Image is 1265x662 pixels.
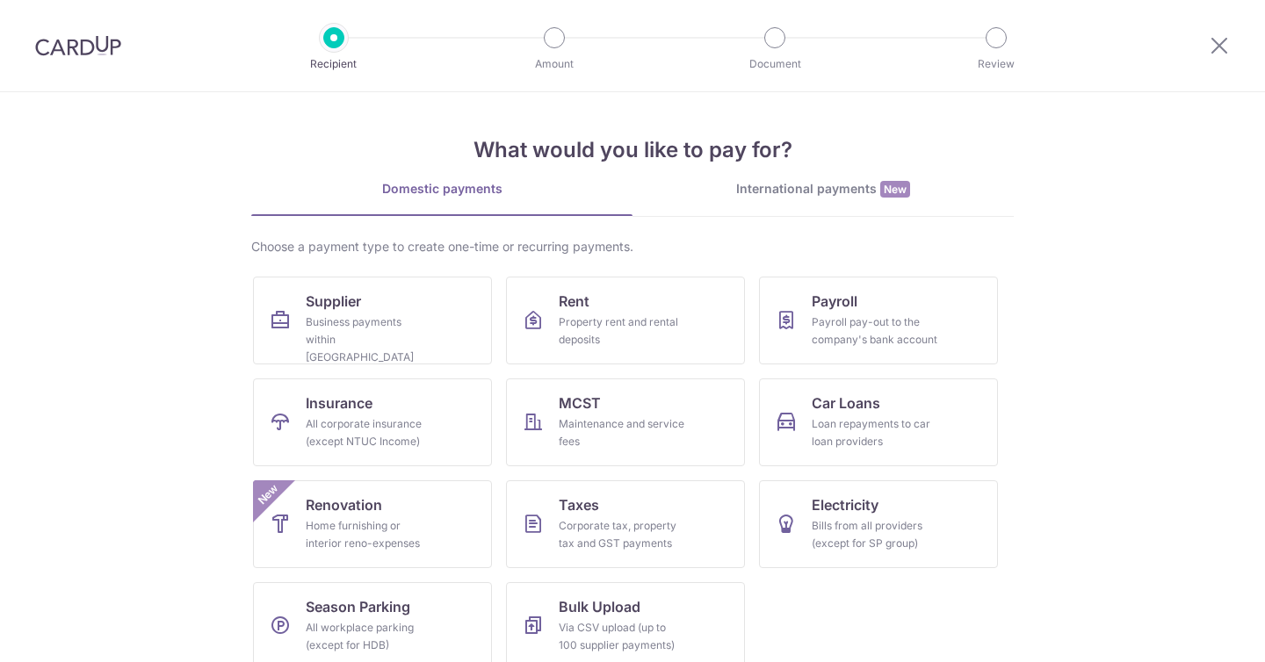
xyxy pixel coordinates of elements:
[632,180,1014,198] div: International payments
[559,392,601,414] span: MCST
[559,494,599,515] span: Taxes
[710,55,840,73] p: Document
[812,517,938,552] div: Bills from all providers (except for SP group)
[812,494,878,515] span: Electricity
[253,378,492,466] a: InsuranceAll corporate insurance (except NTUC Income)
[253,277,492,364] a: SupplierBusiness payments within [GEOGRAPHIC_DATA]
[931,55,1061,73] p: Review
[306,494,382,515] span: Renovation
[559,517,685,552] div: Corporate tax, property tax and GST payments
[251,134,1014,166] h4: What would you like to pay for?
[306,291,361,312] span: Supplier
[759,277,998,364] a: PayrollPayroll pay-out to the company's bank account
[559,596,640,617] span: Bulk Upload
[306,313,432,366] div: Business payments within [GEOGRAPHIC_DATA]
[269,55,399,73] p: Recipient
[306,415,432,450] div: All corporate insurance (except NTUC Income)
[506,480,745,568] a: TaxesCorporate tax, property tax and GST payments
[812,313,938,349] div: Payroll pay-out to the company's bank account
[812,415,938,450] div: Loan repayments to car loan providers
[559,313,685,349] div: Property rent and rental deposits
[559,619,685,654] div: Via CSV upload (up to 100 supplier payments)
[251,238,1014,255] div: Choose a payment type to create one-time or recurring payments.
[559,415,685,450] div: Maintenance and service fees
[812,291,857,312] span: Payroll
[759,480,998,568] a: ElectricityBills from all providers (except for SP group)
[506,277,745,364] a: RentProperty rent and rental deposits
[306,619,432,654] div: All workplace parking (except for HDB)
[880,181,910,198] span: New
[251,180,632,198] div: Domestic payments
[253,480,492,568] a: RenovationHome furnishing or interior reno-expensesNew
[306,392,372,414] span: Insurance
[306,596,410,617] span: Season Parking
[812,392,880,414] span: Car Loans
[306,517,432,552] div: Home furnishing or interior reno-expenses
[254,480,283,509] span: New
[559,291,589,312] span: Rent
[506,378,745,466] a: MCSTMaintenance and service fees
[489,55,619,73] p: Amount
[35,35,121,56] img: CardUp
[759,378,998,466] a: Car LoansLoan repayments to car loan providers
